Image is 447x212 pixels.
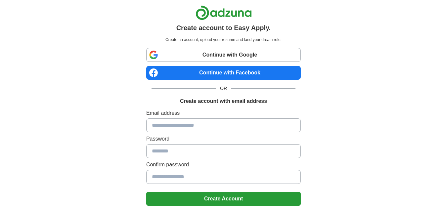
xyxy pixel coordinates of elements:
[196,5,252,20] img: Adzuna logo
[180,97,267,105] h1: Create account with email address
[146,66,301,80] a: Continue with Facebook
[146,135,301,143] label: Password
[146,161,301,169] label: Confirm password
[176,23,271,33] h1: Create account to Easy Apply.
[146,109,301,117] label: Email address
[148,37,299,43] p: Create an account, upload your resume and land your dream role.
[216,85,231,92] span: OR
[146,192,301,206] button: Create Account
[146,48,301,62] a: Continue with Google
